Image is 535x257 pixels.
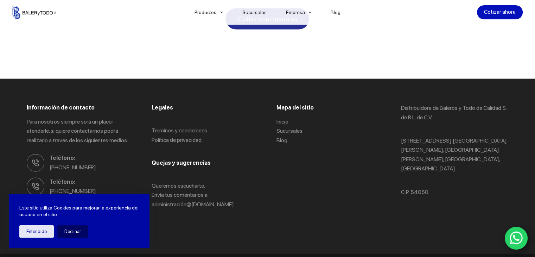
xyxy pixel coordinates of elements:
[152,104,173,111] span: Legales
[19,225,54,238] button: Entendido
[27,104,134,112] h3: Información de contacto
[50,177,134,187] span: Teléfono:
[152,159,211,166] span: Quejas y sugerencias
[57,225,88,238] button: Declinar
[401,188,508,197] p: C.P. 54050
[401,136,508,174] p: [STREET_ADDRESS] [GEOGRAPHIC_DATA][PERSON_NAME], [GEOGRAPHIC_DATA][PERSON_NAME], [GEOGRAPHIC_DATA...
[477,5,523,19] a: Cotizar ahora
[276,137,287,144] a: Blog
[505,227,528,250] a: WhatsApp
[12,6,56,19] img: Balerytodo
[50,164,96,171] a: [PHONE_NUMBER]
[152,181,259,209] p: Queremos escucharte. Envía tus comentarios a: administració n@[DOMAIN_NAME]
[27,117,134,145] p: Para nosotros siempre será un placer atenderle, si quiere contactarnos podrá realizarlo a través ...
[50,188,96,194] a: [PHONE_NUMBER]
[276,118,288,125] a: Inicio
[152,137,202,143] a: Politica de privacidad
[50,153,134,163] span: Teléfono:
[152,127,207,134] a: Terminos y condiciones
[401,104,508,122] p: Distribuidora de Baleros y Todo de Calidad S. de R.L. de C.V.
[276,104,383,112] h3: Mapa del sitio
[276,127,302,134] a: Sucursales
[19,205,139,218] p: Este sitio utiliza Cookies para mejorar la experiencia del usuario en el sitio.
